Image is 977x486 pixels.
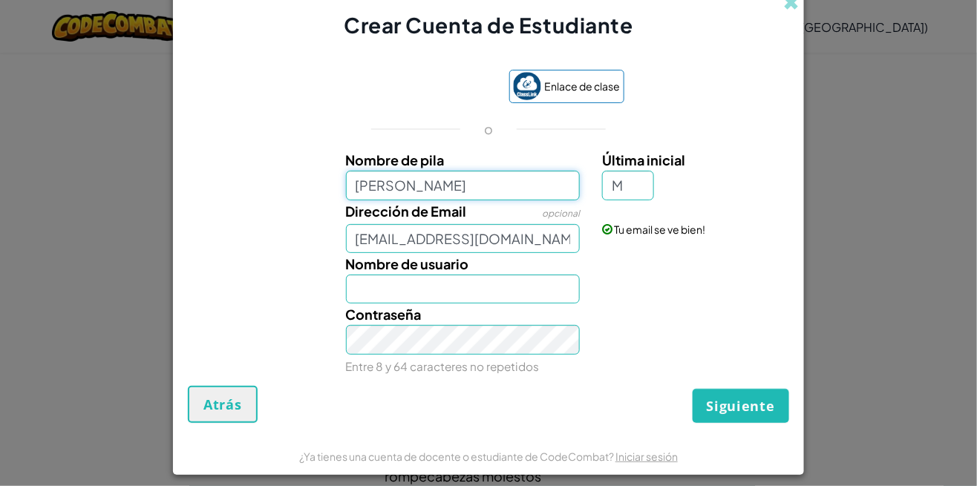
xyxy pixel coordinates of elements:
span: Contraseña [346,306,422,323]
span: Nombre de usuario [346,255,469,272]
font: ¿Ya tienes una cuenta de docente o estudiante de CodeCombat? [299,450,614,463]
font: Crear Cuenta de Estudiante [344,12,633,38]
span: Nombre de pila [346,151,445,168]
span: Atrás [203,395,242,413]
button: Atrás [188,386,258,423]
small: Entre 8 y 64 caracteres no repetidos [346,359,540,373]
font: Enlace de clase [545,79,621,93]
a: Iniciar sesión [615,450,678,463]
span: Última inicial [602,151,685,168]
span: Tu email se ve bien! [614,223,705,236]
span: opcional [542,208,580,219]
img: classlink-logo-small.png [513,72,541,100]
button: Siguiente [693,389,789,423]
p: o [484,120,493,138]
span: Siguiente [707,397,775,415]
iframe: Botón de acceso con Google [346,71,502,104]
span: Dirección de Email [346,203,467,220]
